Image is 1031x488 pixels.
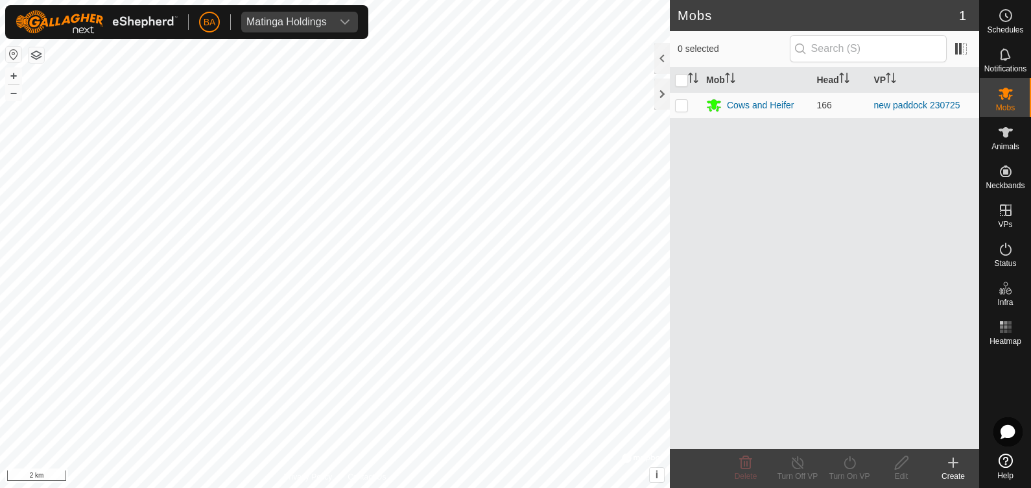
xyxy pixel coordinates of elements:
[772,470,824,482] div: Turn Off VP
[987,26,1023,34] span: Schedules
[348,471,386,483] a: Contact Us
[874,100,960,110] a: new paddock 230725
[650,468,664,482] button: i
[817,100,832,110] span: 166
[824,470,875,482] div: Turn On VP
[656,469,658,480] span: i
[991,143,1019,151] span: Animals
[986,182,1025,189] span: Neckbands
[16,10,178,34] img: Gallagher Logo
[29,47,44,63] button: Map Layers
[812,67,869,93] th: Head
[959,6,966,25] span: 1
[927,470,979,482] div: Create
[997,299,1013,306] span: Infra
[980,448,1031,485] a: Help
[246,17,327,27] div: Matinga Holdings
[735,472,757,481] span: Delete
[678,42,790,56] span: 0 selected
[678,8,959,23] h2: Mobs
[283,471,332,483] a: Privacy Policy
[204,16,216,29] span: BA
[790,35,947,62] input: Search (S)
[6,47,21,62] button: Reset Map
[996,104,1015,112] span: Mobs
[990,337,1021,345] span: Heatmap
[332,12,358,32] div: dropdown trigger
[6,85,21,101] button: –
[6,68,21,84] button: +
[994,260,1016,267] span: Status
[875,470,927,482] div: Edit
[998,221,1012,228] span: VPs
[839,75,849,85] p-sorticon: Activate to sort
[869,67,980,93] th: VP
[997,472,1013,480] span: Help
[688,75,698,85] p-sorticon: Activate to sort
[701,67,812,93] th: Mob
[725,75,735,85] p-sorticon: Activate to sort
[886,75,896,85] p-sorticon: Activate to sort
[984,65,1026,73] span: Notifications
[727,99,794,112] div: Cows and Heifer
[241,12,332,32] span: Matinga Holdings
